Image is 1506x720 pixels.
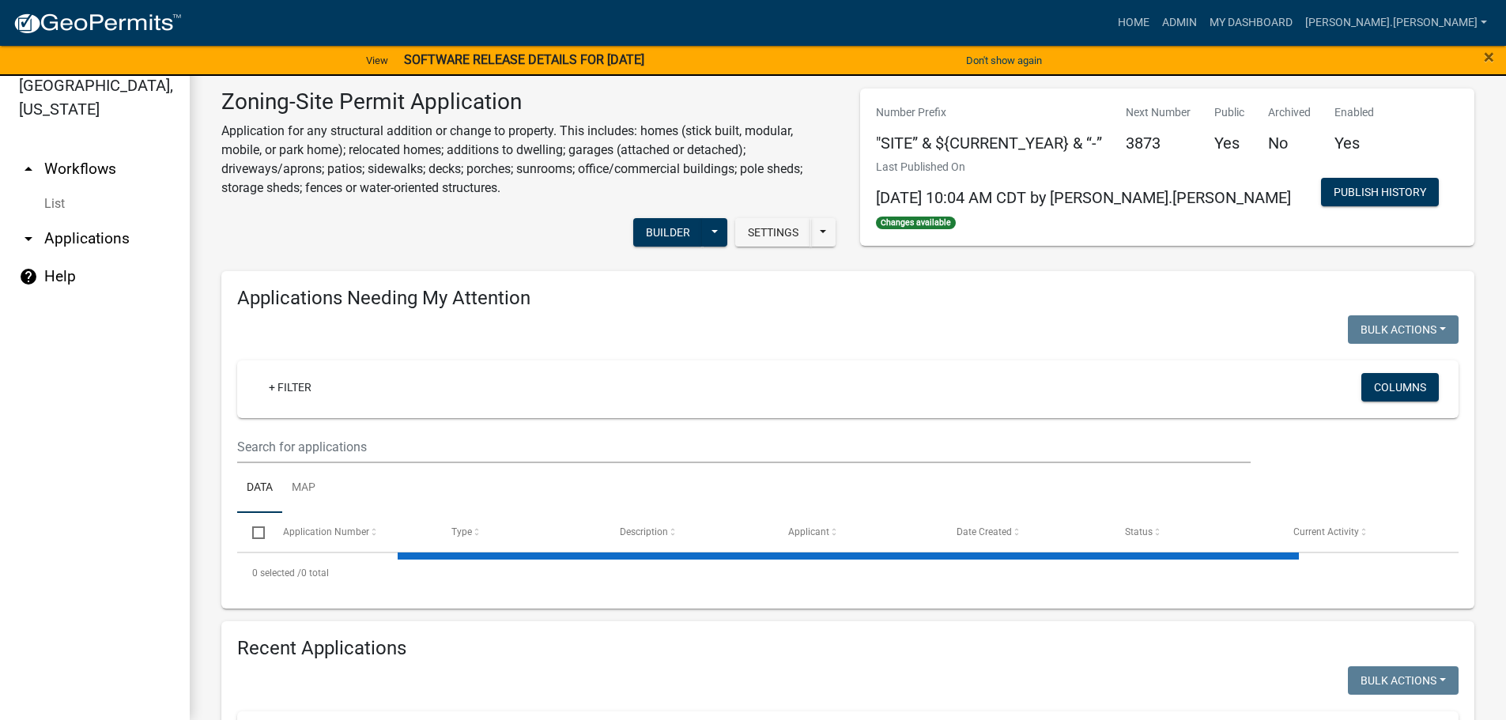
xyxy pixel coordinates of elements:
datatable-header-cell: Date Created [942,513,1110,551]
span: Applicant [788,526,829,537]
h3: Zoning-Site Permit Application [221,89,836,115]
datatable-header-cell: Description [605,513,773,551]
i: arrow_drop_up [19,160,38,179]
span: Description [620,526,668,537]
button: Builder [633,218,703,247]
span: Date Created [957,526,1012,537]
button: Bulk Actions [1348,666,1459,695]
p: Public [1214,104,1244,121]
span: 0 selected / [252,567,301,579]
h5: "SITE” & ${CURRENT_YEAR} & “-” [876,134,1102,153]
a: Data [237,463,282,514]
h5: Yes [1214,134,1244,153]
datatable-header-cell: Application Number [267,513,436,551]
span: Type [451,526,472,537]
h5: Yes [1334,134,1374,153]
h5: 3873 [1126,134,1191,153]
button: Publish History [1321,178,1439,206]
input: Search for applications [237,431,1251,463]
i: help [19,267,38,286]
h4: Applications Needing My Attention [237,287,1459,310]
i: arrow_drop_down [19,229,38,248]
h5: No [1268,134,1311,153]
button: Settings [735,218,811,247]
datatable-header-cell: Applicant [773,513,942,551]
p: Enabled [1334,104,1374,121]
span: [DATE] 10:04 AM CDT by [PERSON_NAME].[PERSON_NAME] [876,188,1291,207]
a: My Dashboard [1203,8,1299,38]
span: Status [1125,526,1153,537]
p: Number Prefix [876,104,1102,121]
datatable-header-cell: Current Activity [1278,513,1447,551]
div: 0 total [237,553,1459,593]
button: Close [1484,47,1494,66]
datatable-header-cell: Type [436,513,604,551]
span: × [1484,46,1494,68]
a: View [360,47,394,74]
p: Archived [1268,104,1311,121]
strong: SOFTWARE RELEASE DETAILS FOR [DATE] [404,52,644,67]
button: Don't show again [960,47,1048,74]
a: + Filter [256,373,324,401]
datatable-header-cell: Select [237,513,267,551]
span: Application Number [283,526,369,537]
wm-modal-confirm: Workflow Publish History [1321,187,1439,199]
p: Next Number [1126,104,1191,121]
button: Columns [1361,373,1439,401]
p: Application for any structural addition or change to property. This includes: homes (stick built,... [221,122,836,198]
a: [PERSON_NAME].[PERSON_NAME] [1299,8,1493,38]
a: Admin [1156,8,1203,38]
a: Home [1112,8,1156,38]
datatable-header-cell: Status [1110,513,1278,551]
button: Bulk Actions [1348,315,1459,344]
h4: Recent Applications [237,637,1459,660]
span: Changes available [876,217,957,229]
span: Current Activity [1293,526,1359,537]
p: Last Published On [876,159,1291,175]
a: Map [282,463,325,514]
